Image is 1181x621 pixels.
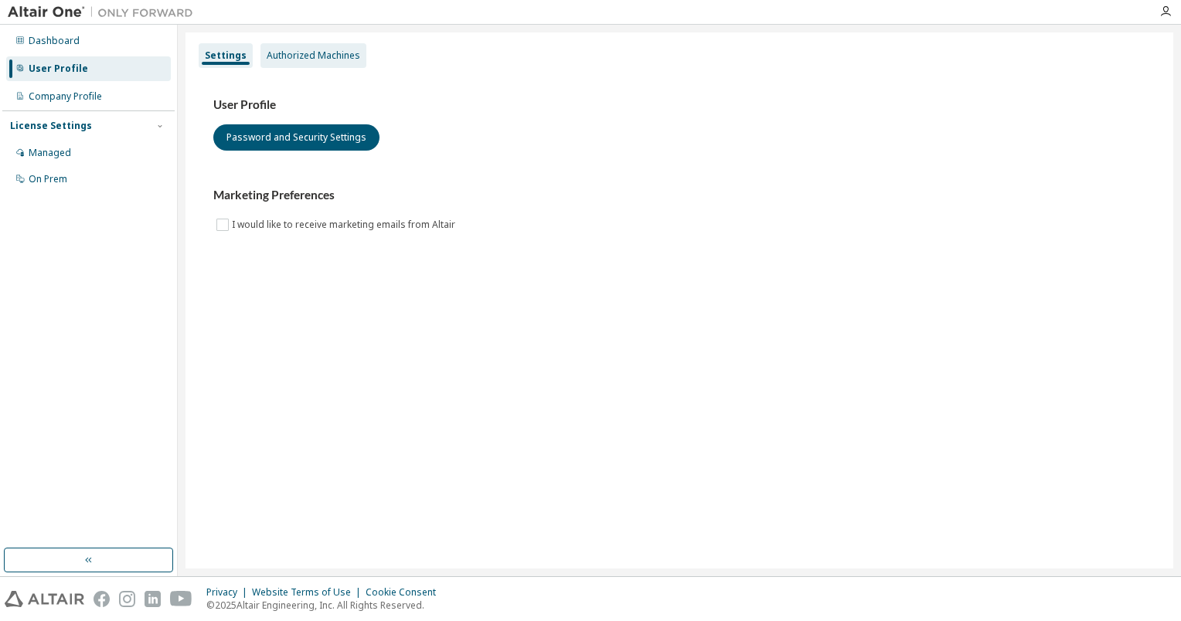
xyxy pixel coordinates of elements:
h3: User Profile [213,97,1145,113]
p: © 2025 Altair Engineering, Inc. All Rights Reserved. [206,599,445,612]
button: Password and Security Settings [213,124,379,151]
img: linkedin.svg [145,591,161,607]
img: facebook.svg [94,591,110,607]
div: Authorized Machines [267,49,360,62]
div: Managed [29,147,71,159]
div: Settings [205,49,247,62]
img: altair_logo.svg [5,591,84,607]
div: Website Terms of Use [252,586,366,599]
h3: Marketing Preferences [213,188,1145,203]
div: Company Profile [29,90,102,103]
div: License Settings [10,120,92,132]
div: Cookie Consent [366,586,445,599]
img: Altair One [8,5,201,20]
img: instagram.svg [119,591,135,607]
img: youtube.svg [170,591,192,607]
div: User Profile [29,63,88,75]
div: Dashboard [29,35,80,47]
label: I would like to receive marketing emails from Altair [232,215,458,234]
div: On Prem [29,173,67,185]
div: Privacy [206,586,252,599]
